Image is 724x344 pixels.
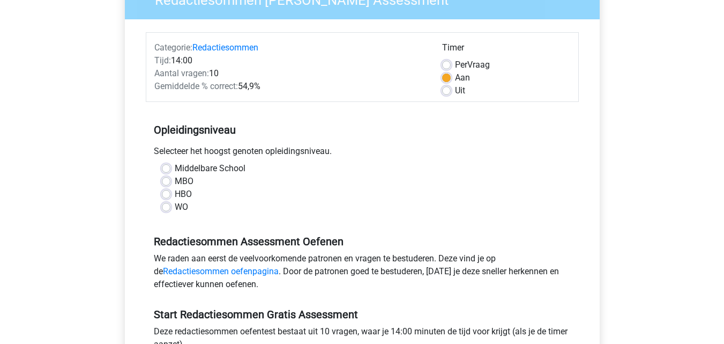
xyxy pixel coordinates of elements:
a: Redactiesommen [192,42,258,53]
span: Per [455,60,467,70]
span: Tijd: [154,55,171,65]
label: Vraag [455,58,490,71]
div: Timer [442,41,570,58]
span: Gemiddelde % correct: [154,81,238,91]
div: 54,9% [146,80,434,93]
label: Uit [455,84,465,97]
span: Aantal vragen: [154,68,209,78]
label: HBO [175,188,192,201]
h5: Redactiesommen Assessment Oefenen [154,235,571,248]
div: 10 [146,67,434,80]
span: Categorie: [154,42,192,53]
h5: Start Redactiesommen Gratis Assessment [154,308,571,321]
h5: Opleidingsniveau [154,119,571,141]
a: Redactiesommen oefenpagina [163,266,279,276]
label: Aan [455,71,470,84]
div: Selecteer het hoogst genoten opleidingsniveau. [146,145,579,162]
div: We raden aan eerst de veelvoorkomende patronen en vragen te bestuderen. Deze vind je op de . Door... [146,252,579,295]
label: MBO [175,175,193,188]
label: Middelbare School [175,162,245,175]
label: WO [175,201,188,214]
div: 14:00 [146,54,434,67]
